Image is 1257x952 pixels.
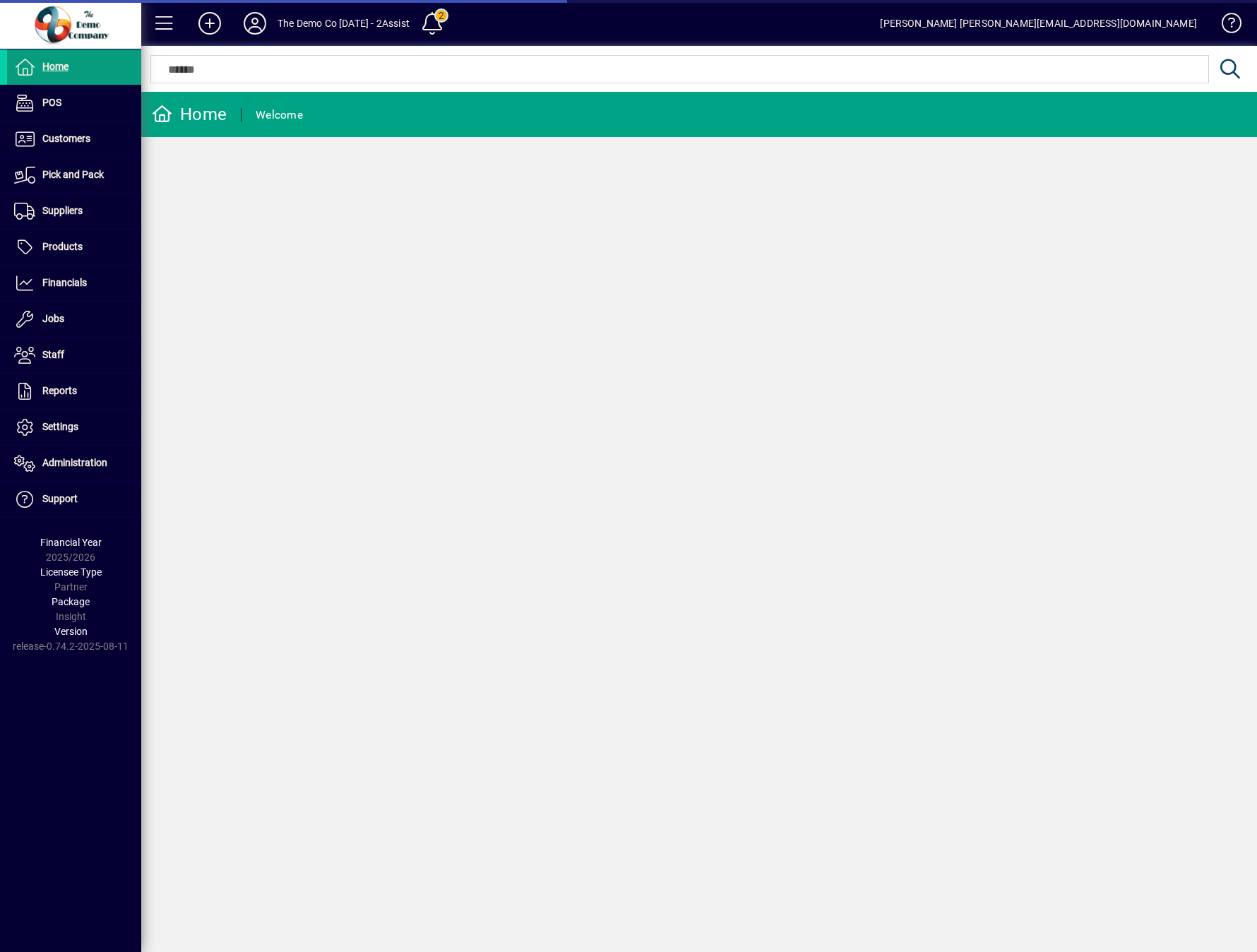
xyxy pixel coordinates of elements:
[42,349,64,360] span: Staff
[40,537,102,548] span: Financial Year
[7,374,141,409] a: Reports
[7,121,141,157] a: Customers
[42,493,78,504] span: Support
[42,169,104,180] span: Pick and Pack
[278,12,410,35] div: The Demo Co [DATE] - 2Assist
[7,302,141,337] a: Jobs
[42,313,64,324] span: Jobs
[7,194,141,229] a: Suppliers
[42,421,78,432] span: Settings
[52,596,90,607] span: Package
[7,230,141,265] a: Products
[42,457,107,468] span: Administration
[54,626,88,637] span: Version
[42,61,68,72] span: Home
[42,205,83,216] span: Suppliers
[880,12,1197,35] div: [PERSON_NAME] [PERSON_NAME][EMAIL_ADDRESS][DOMAIN_NAME]
[7,85,141,121] a: POS
[42,385,77,396] span: Reports
[42,241,83,252] span: Products
[7,338,141,373] a: Staff
[256,104,303,126] div: Welcome
[42,277,87,288] span: Financials
[40,566,102,578] span: Licensee Type
[7,410,141,445] a: Settings
[7,266,141,301] a: Financials
[7,446,141,481] a: Administration
[152,103,227,126] div: Home
[1211,3,1239,49] a: Knowledge Base
[232,11,278,36] button: Profile
[42,97,61,108] span: POS
[42,133,90,144] span: Customers
[7,157,141,193] a: Pick and Pack
[7,482,141,517] a: Support
[187,11,232,36] button: Add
